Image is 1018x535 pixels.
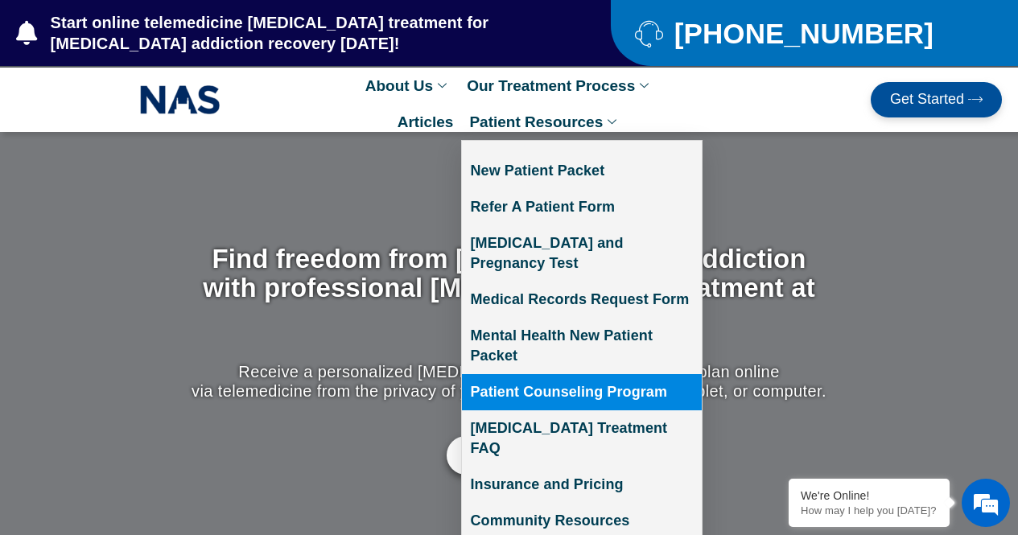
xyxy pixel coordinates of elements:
p: How may I help you today? [801,504,938,516]
p: Receive a personalized [MEDICAL_DATA] addiction recovery plan online via telemedicine from the pr... [188,362,830,401]
a: [MEDICAL_DATA] Treatment FAQ [462,410,702,467]
a: Get Started [871,82,1002,117]
div: We're Online! [801,489,938,502]
span: [PHONE_NUMBER] [670,23,934,43]
a: New Patient Packet [462,153,702,189]
a: Start online telemedicine [MEDICAL_DATA] treatment for [MEDICAL_DATA] addiction recovery [DATE]! [16,12,546,54]
span: Get Started [890,92,964,108]
a: Medical Records Request Form [462,282,702,318]
a: Patient Counseling Program [462,374,702,410]
a: [PHONE_NUMBER] [635,19,978,47]
a: [MEDICAL_DATA] and Pregnancy Test [462,225,702,282]
a: Patient Resources [461,104,629,140]
span: Start online telemedicine [MEDICAL_DATA] treatment for [MEDICAL_DATA] addiction recovery [DATE]! [47,12,547,54]
a: Articles [389,104,462,140]
a: Refer A Patient Form [462,189,702,225]
a: Mental Health New Patient Packet [462,318,702,374]
h1: Find freedom from [MEDICAL_DATA] addiction with professional [MEDICAL_DATA] treatment at home [188,245,830,332]
div: Get Started with Suboxone Treatment by filling-out this new patient packet form [188,436,830,475]
a: Get Started [447,436,572,475]
a: Insurance and Pricing [462,467,702,503]
a: About Us [357,68,459,104]
a: Our Treatment Process [459,68,661,104]
img: NAS_email_signature-removebg-preview.png [140,81,220,118]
